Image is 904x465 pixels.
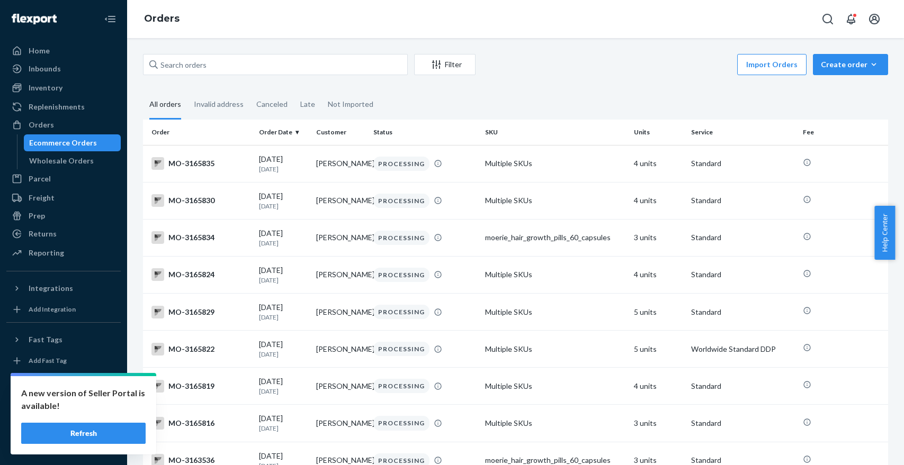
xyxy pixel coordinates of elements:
[6,60,121,77] a: Inbounds
[328,90,373,118] div: Not Imported
[143,120,255,145] th: Order
[151,306,250,318] div: MO-3165829
[481,405,630,442] td: Multiple SKUs
[256,90,288,118] div: Canceled
[259,265,308,285] div: [DATE]
[6,79,121,96] a: Inventory
[691,381,794,391] p: Standard
[259,302,308,322] div: [DATE]
[630,256,687,293] td: 4 units
[691,158,794,169] p: Standard
[143,54,408,75] input: Search orders
[6,352,121,369] a: Add Fast Tag
[6,417,121,434] a: Help Center
[255,120,312,145] th: Order Date
[312,294,369,331] td: [PERSON_NAME]
[373,268,429,282] div: PROCESSING
[312,256,369,293] td: [PERSON_NAME]
[29,248,64,258] div: Reporting
[373,416,429,430] div: PROCESSING
[6,280,121,297] button: Integrations
[481,120,630,145] th: SKU
[151,157,250,170] div: MO-3165835
[29,138,97,148] div: Ecommerce Orders
[799,120,888,145] th: Fee
[373,342,429,356] div: PROCESSING
[259,339,308,359] div: [DATE]
[6,225,121,242] a: Returns
[373,231,429,245] div: PROCESSING
[691,418,794,428] p: Standard
[630,219,687,256] td: 3 units
[259,276,308,285] p: [DATE]
[259,165,308,174] p: [DATE]
[630,294,687,331] td: 5 units
[29,334,62,345] div: Fast Tags
[29,305,76,314] div: Add Integration
[144,13,180,24] a: Orders
[29,193,55,203] div: Freight
[312,182,369,219] td: [PERSON_NAME]
[29,156,94,166] div: Wholesale Orders
[259,413,308,433] div: [DATE]
[100,8,121,30] button: Close Navigation
[312,405,369,442] td: [PERSON_NAME]
[481,145,630,182] td: Multiple SKUs
[6,42,121,59] a: Home
[259,228,308,248] div: [DATE]
[630,145,687,182] td: 4 units
[259,239,308,248] p: [DATE]
[373,379,429,393] div: PROCESSING
[874,206,895,260] span: Help Center
[29,45,50,56] div: Home
[813,54,888,75] button: Create order
[737,54,807,75] button: Import Orders
[481,294,630,331] td: Multiple SKUs
[415,59,475,70] div: Filter
[151,380,250,393] div: MO-3165819
[151,343,250,355] div: MO-3165822
[12,14,57,24] img: Flexport logo
[29,63,61,74] div: Inbounds
[369,120,481,145] th: Status
[194,90,244,118] div: Invalid address
[6,207,121,224] a: Prep
[691,195,794,206] p: Standard
[6,435,121,452] button: Give Feedback
[481,256,630,293] td: Multiple SKUs
[6,189,121,206] a: Freight
[481,331,630,368] td: Multiple SKUs
[373,194,429,208] div: PROCESSING
[817,8,838,30] button: Open Search Box
[151,417,250,430] div: MO-3165816
[259,350,308,359] p: [DATE]
[691,307,794,317] p: Standard
[29,174,51,184] div: Parcel
[151,268,250,281] div: MO-3165824
[312,331,369,368] td: [PERSON_NAME]
[630,368,687,405] td: 4 units
[312,145,369,182] td: [PERSON_NAME]
[691,344,794,354] p: Worldwide Standard DDP
[259,424,308,433] p: [DATE]
[29,356,67,365] div: Add Fast Tag
[630,331,687,368] td: 5 units
[6,381,121,398] a: Settings
[481,368,630,405] td: Multiple SKUs
[29,102,85,112] div: Replenishments
[481,182,630,219] td: Multiple SKUs
[259,154,308,174] div: [DATE]
[6,98,121,115] a: Replenishments
[821,59,880,70] div: Create order
[151,231,250,244] div: MO-3165834
[312,368,369,405] td: [PERSON_NAME]
[29,229,57,239] div: Returns
[29,120,54,130] div: Orders
[373,305,429,319] div: PROCESSING
[21,423,146,444] button: Refresh
[691,232,794,243] p: Standard
[24,152,121,169] a: Wholesale Orders
[864,8,885,30] button: Open account menu
[6,301,121,318] a: Add Integration
[151,194,250,207] div: MO-3165830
